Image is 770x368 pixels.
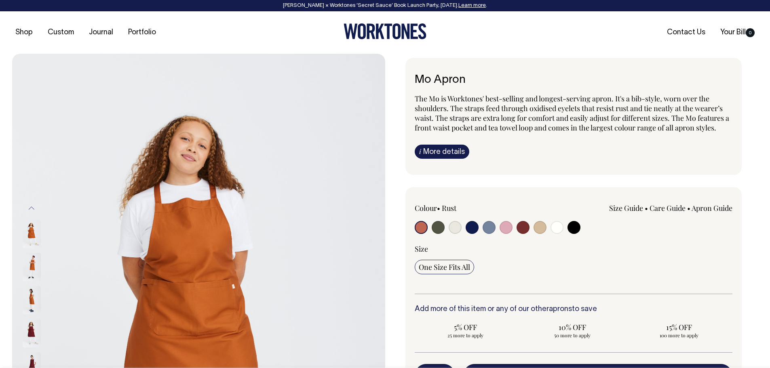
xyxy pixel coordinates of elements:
img: rust [23,220,41,248]
input: 10% OFF 50 more to apply [521,320,623,341]
span: One Size Fits All [419,262,470,272]
a: Size Guide [609,203,643,213]
a: Portfolio [125,26,159,39]
span: • [437,203,440,213]
span: 15% OFF [632,322,726,332]
span: • [687,203,690,213]
span: The Mo is Worktones' best-selling and longest-serving apron. It's a bib-style, worn over the shou... [415,94,729,132]
input: 15% OFF 100 more to apply [628,320,730,341]
h6: Add more of this item or any of our other to save [415,305,733,313]
span: 50 more to apply [525,332,619,339]
a: Contact Us [664,26,709,39]
a: Learn more [458,3,486,8]
div: Colour [415,203,542,213]
img: rust [23,253,41,281]
button: Previous [25,199,38,217]
a: Shop [12,26,36,39]
img: burgundy [23,319,41,347]
span: 5% OFF [419,322,513,332]
span: 25 more to apply [419,332,513,339]
h6: Mo Apron [415,74,733,86]
a: Your Bill0 [717,26,758,39]
label: Rust [442,203,456,213]
img: rust [23,286,41,314]
a: Apron Guide [692,203,732,213]
span: 10% OFF [525,322,619,332]
a: Journal [86,26,116,39]
input: One Size Fits All [415,260,474,274]
div: Size [415,244,733,254]
span: 0 [746,28,755,37]
span: • [645,203,648,213]
span: i [419,147,421,156]
a: Custom [44,26,77,39]
input: 5% OFF 25 more to apply [415,320,517,341]
a: Care Guide [650,203,686,213]
a: iMore details [415,145,469,159]
span: 100 more to apply [632,332,726,339]
a: aprons [549,306,572,313]
div: [PERSON_NAME] × Worktones ‘Secret Sauce’ Book Launch Party, [DATE]. . [8,3,762,8]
